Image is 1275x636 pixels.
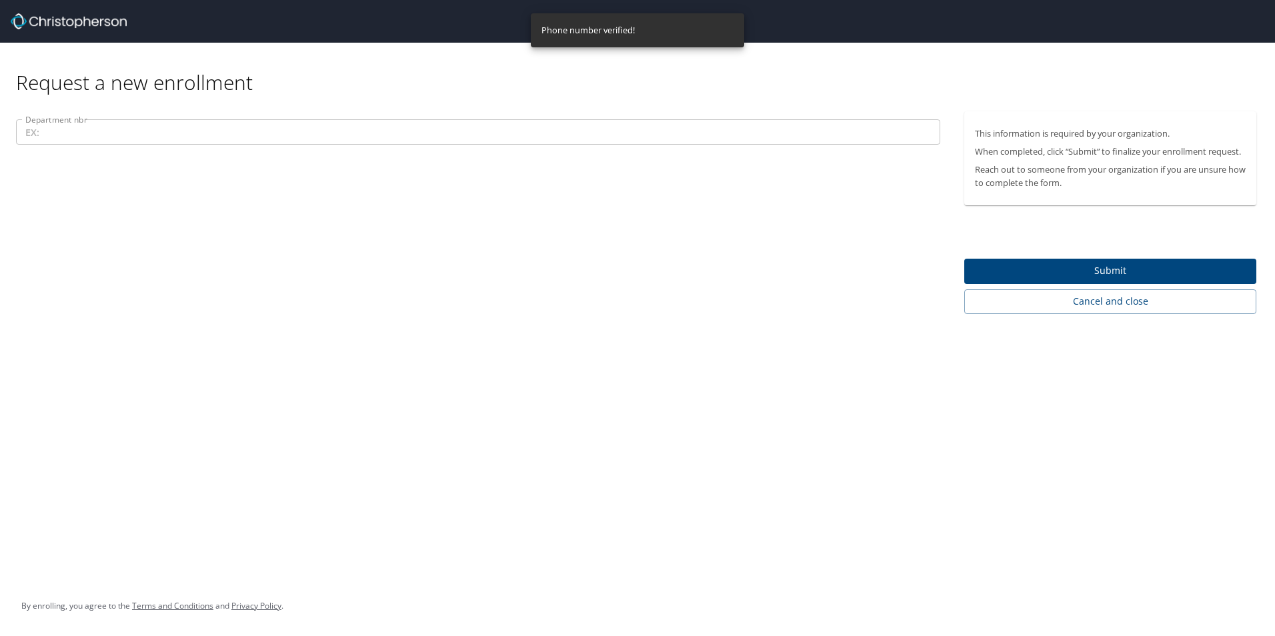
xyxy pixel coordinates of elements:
a: Privacy Policy [231,600,281,611]
span: Cancel and close [975,293,1246,310]
p: When completed, click “Submit” to finalize your enrollment request. [975,145,1246,158]
p: Reach out to someone from your organization if you are unsure how to complete the form. [975,163,1246,189]
a: Terms and Conditions [132,600,213,611]
p: This information is required by your organization. [975,127,1246,140]
div: Request a new enrollment [16,43,1267,95]
span: Submit [975,263,1246,279]
img: cbt logo [11,13,127,29]
button: Cancel and close [964,289,1256,314]
div: Phone number verified! [541,17,635,43]
input: EX: [16,119,940,145]
button: Submit [964,259,1256,285]
div: By enrolling, you agree to the and . [21,589,283,623]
